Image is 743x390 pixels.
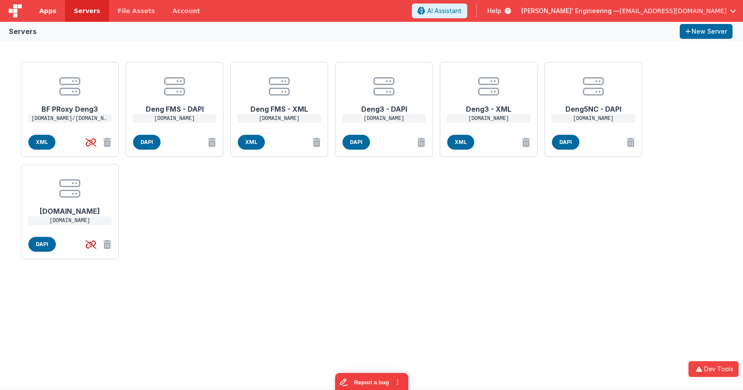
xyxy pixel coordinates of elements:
[35,97,105,114] h1: BF PRoxy Deng3
[521,7,736,15] button: [PERSON_NAME]' Engineering — [EMAIL_ADDRESS][DOMAIN_NAME]
[427,7,462,15] span: AI Assistant
[9,26,37,37] div: Servers
[35,199,105,216] h1: [DOMAIN_NAME]
[133,135,161,150] span: DAPI
[680,24,733,39] button: New Server
[342,114,426,123] p: [DOMAIN_NAME]
[620,7,726,15] span: [EMAIL_ADDRESS][DOMAIN_NAME]
[552,135,579,150] span: DAPI
[412,3,467,18] button: AI Assistant
[349,97,419,114] h1: Deng3 - DAPI
[28,114,112,123] p: [DOMAIN_NAME]/[DOMAIN_NAME]
[237,114,321,123] p: [DOMAIN_NAME]
[74,7,100,15] span: Servers
[28,237,56,252] span: DAPI
[521,7,620,15] span: [PERSON_NAME]' Engineering —
[28,135,55,150] span: XML
[688,361,739,377] button: Dev Tools
[118,7,155,15] span: File Assets
[342,135,370,150] span: DAPI
[558,97,628,114] h1: Deng5NC - DAPI
[244,97,314,114] h1: Deng FMS - XML
[447,135,474,150] span: XML
[39,7,56,15] span: Apps
[238,135,265,150] span: XML
[551,114,635,123] p: [DOMAIN_NAME]
[140,97,209,114] h1: Deng FMS - DAPI
[28,216,112,225] p: [DOMAIN_NAME]
[447,114,531,123] p: [DOMAIN_NAME]
[133,114,216,123] p: [DOMAIN_NAME]
[487,7,501,15] span: Help
[454,97,524,114] h1: Deng3 - XML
